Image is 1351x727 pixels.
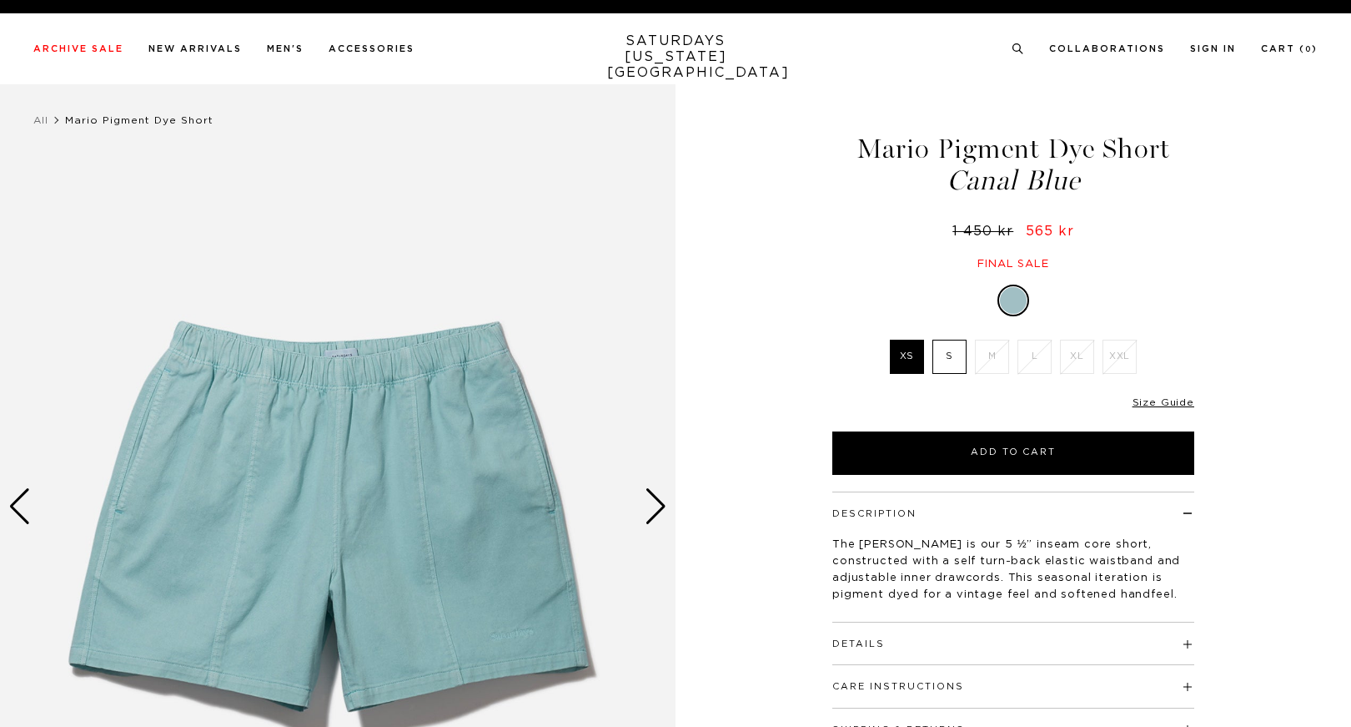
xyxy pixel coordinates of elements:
span: 565 kr [1026,225,1074,238]
a: All [33,115,48,125]
span: Mario Pigment Dye Short [65,115,213,125]
a: New Arrivals [148,44,242,53]
a: Sign In [1190,44,1236,53]
p: The [PERSON_NAME] is our 5 ½” inseam core short, constructed with a self turn-back elastic waistb... [832,537,1194,603]
small: 0 [1305,46,1312,53]
a: Men's [267,44,304,53]
div: Previous slide [8,488,31,525]
a: Size Guide [1133,397,1194,407]
a: SATURDAYS[US_STATE][GEOGRAPHIC_DATA] [607,33,745,81]
del: 1 450 kr [952,225,1020,238]
div: Final sale [830,257,1197,271]
button: Details [832,639,885,649]
a: Archive Sale [33,44,123,53]
a: Collaborations [1049,44,1165,53]
a: Cart (0) [1261,44,1318,53]
label: S [932,340,967,374]
button: Description [832,509,917,518]
label: XS [890,340,924,374]
span: Canal Blue [830,167,1197,194]
h1: Mario Pigment Dye Short [830,135,1197,194]
button: Add to Cart [832,432,1194,475]
button: Care Instructions [832,682,964,691]
a: Accessories [329,44,414,53]
div: Next slide [645,488,667,525]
